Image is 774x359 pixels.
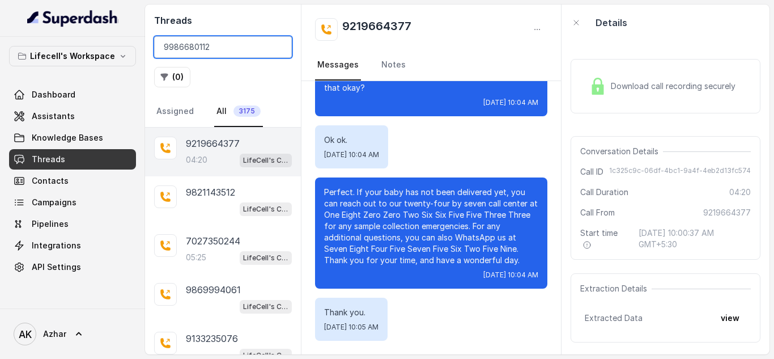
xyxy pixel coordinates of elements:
span: Campaigns [32,197,76,208]
a: API Settings [9,257,136,277]
span: [DATE] 10:04 AM [483,98,538,107]
button: (0) [154,67,190,87]
span: 1c325c9c-06df-4bc1-9a4f-4eb2d13fc574 [609,166,751,178]
a: Integrations [9,235,136,256]
span: Extracted Data [585,312,643,324]
button: view [714,308,746,328]
span: Threads [32,154,65,165]
span: Azhar [43,328,66,340]
p: LifeCell's Call Assistant [243,155,288,166]
a: Dashboard [9,85,136,105]
span: Start time [580,227,630,250]
p: LifeCell's Call Assistant [243,204,288,215]
span: API Settings [32,261,81,273]
p: LifeCell's Call Assistant [243,252,288,264]
span: 9219664377 [703,207,751,218]
span: Download call recording securely [611,81,740,92]
p: 9133235076 [186,332,238,345]
input: Search by Call ID or Phone Number [154,36,292,58]
p: 9869994061 [186,283,241,297]
span: Contacts [32,175,69,187]
a: Azhar [9,318,136,350]
span: Pipelines [32,218,69,230]
p: Details [596,16,627,29]
span: Integrations [32,240,81,251]
p: 04:20 [186,154,207,166]
a: All3175 [214,96,263,127]
img: light.svg [27,9,118,27]
button: Lifecell's Workspace [9,46,136,66]
h2: Threads [154,14,292,27]
a: Pipelines [9,214,136,234]
p: Ok ok. [324,134,379,146]
text: AK [19,328,32,340]
p: Thank you. [324,307,379,318]
span: Conversation Details [580,146,663,157]
a: Assigned [154,96,196,127]
span: Assistants [32,111,75,122]
a: Messages [315,50,361,81]
span: Dashboard [32,89,75,100]
a: Campaigns [9,192,136,213]
span: Knowledge Bases [32,132,103,143]
p: Lifecell's Workspace [30,49,115,63]
span: Call ID [580,166,603,178]
p: LifeCell's Call Assistant [243,301,288,312]
a: Notes [379,50,408,81]
span: [DATE] 10:05 AM [324,323,379,332]
span: [DATE] 10:04 AM [324,150,379,159]
span: Call From [580,207,615,218]
p: 9219664377 [186,137,240,150]
span: [DATE] 10:00:37 AM GMT+5:30 [639,227,751,250]
span: Call Duration [580,187,628,198]
a: Contacts [9,171,136,191]
span: 04:20 [729,187,751,198]
p: Perfect. If your baby has not been delivered yet, you can reach out to our twenty-four by seven c... [324,187,538,266]
img: Lock Icon [589,78,606,95]
p: 7027350244 [186,234,240,248]
nav: Tabs [315,50,547,81]
span: 3175 [233,105,261,117]
a: Assistants [9,106,136,126]
h2: 9219664377 [342,18,411,41]
a: Threads [9,149,136,170]
a: Knowledge Bases [9,128,136,148]
p: 9821143512 [186,185,235,199]
span: [DATE] 10:04 AM [483,271,538,280]
nav: Tabs [154,96,292,127]
span: Extraction Details [580,283,652,294]
p: 05:25 [186,252,206,263]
